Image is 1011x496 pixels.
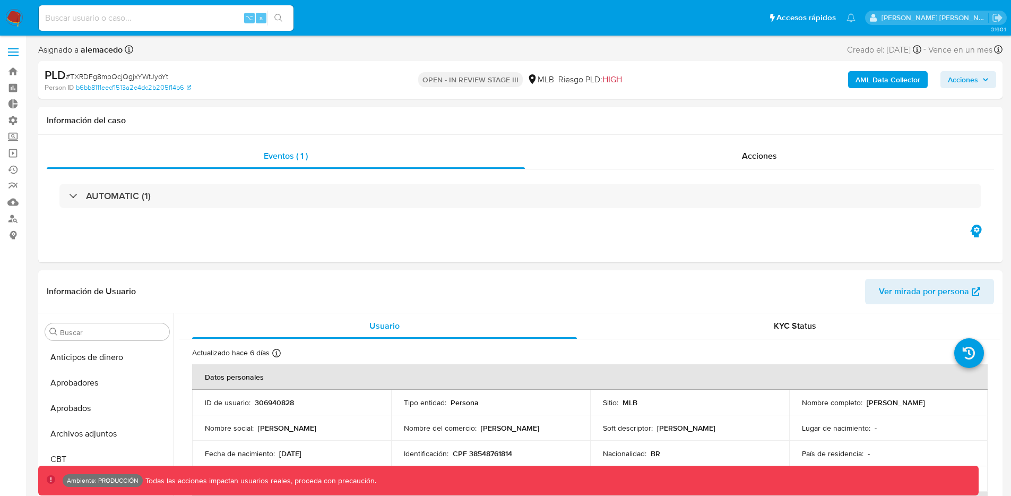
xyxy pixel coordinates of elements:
p: Nombre social : [205,423,254,433]
span: s [260,13,263,23]
p: Identificación : [404,449,448,458]
p: MLB [623,398,637,407]
p: Nacionalidad : [603,449,646,458]
span: Asignado a [38,44,123,56]
a: b6bb8111eecf1513a2e4dc2b205f14b6 [76,83,191,92]
p: Nombre del comercio : [404,423,477,433]
p: ID de usuario : [205,398,250,407]
span: - [923,42,926,57]
p: [DATE] [279,449,301,458]
p: BR [651,449,660,458]
span: Accesos rápidos [776,12,836,23]
span: Riesgo PLD: [558,74,622,85]
p: Sitio : [603,398,618,407]
p: Soft descriptor : [603,423,653,433]
h1: Información del caso [47,115,994,126]
b: PLD [45,66,66,83]
b: alemacedo [79,44,123,56]
p: Persona [451,398,479,407]
p: OPEN - IN REVIEW STAGE III [418,72,523,87]
span: ⌥ [245,13,253,23]
div: Creado el: [DATE] [847,42,921,57]
p: Ambiente: PRODUCCIÓN [67,478,139,483]
p: 306940828 [255,398,294,407]
div: MLB [527,74,554,85]
p: Tipo entidad : [404,398,446,407]
p: elkin.mantilla@mercadolibre.com.co [882,13,989,23]
p: [PERSON_NAME] [481,423,539,433]
button: AML Data Collector [848,71,928,88]
p: - [875,423,877,433]
button: CBT [41,447,174,472]
h3: AUTOMATIC (1) [86,190,151,202]
button: Aprobadores [41,370,174,396]
p: Lugar de nacimiento : [802,423,870,433]
p: País de residencia : [802,449,863,458]
p: Actualizado hace 6 días [192,348,270,358]
button: search-icon [267,11,289,25]
h1: Información de Usuario [47,286,136,297]
span: # TXRDFg8mpQcjQgjxYWtJyoYt [66,71,168,82]
b: Person ID [45,83,74,92]
span: Eventos ( 1 ) [264,150,308,162]
th: Datos personales [192,364,988,390]
p: Nombre completo : [802,398,862,407]
p: - [868,449,870,458]
span: Ver mirada por persona [879,279,969,304]
a: Notificaciones [846,13,856,22]
span: KYC Status [774,320,816,332]
span: Usuario [369,320,400,332]
div: AUTOMATIC (1) [59,184,981,208]
p: Fecha de nacimiento : [205,449,275,458]
b: AML Data Collector [856,71,920,88]
span: HIGH [602,73,622,85]
input: Buscar [60,328,165,337]
p: CPF 38548761814 [453,449,512,458]
p: [PERSON_NAME] [867,398,925,407]
p: [PERSON_NAME] [258,423,316,433]
button: Acciones [940,71,996,88]
input: Buscar usuario o caso... [39,11,293,25]
a: Salir [992,12,1003,23]
button: Anticipos de dinero [41,345,174,370]
button: Ver mirada por persona [865,279,994,304]
p: [PERSON_NAME] [657,423,715,433]
button: Archivos adjuntos [41,421,174,447]
button: Buscar [49,328,58,336]
p: Todas las acciones impactan usuarios reales, proceda con precaución. [143,476,376,486]
span: Acciones [948,71,978,88]
span: Acciones [742,150,777,162]
span: Vence en un mes [928,44,992,56]
button: Aprobados [41,396,174,421]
